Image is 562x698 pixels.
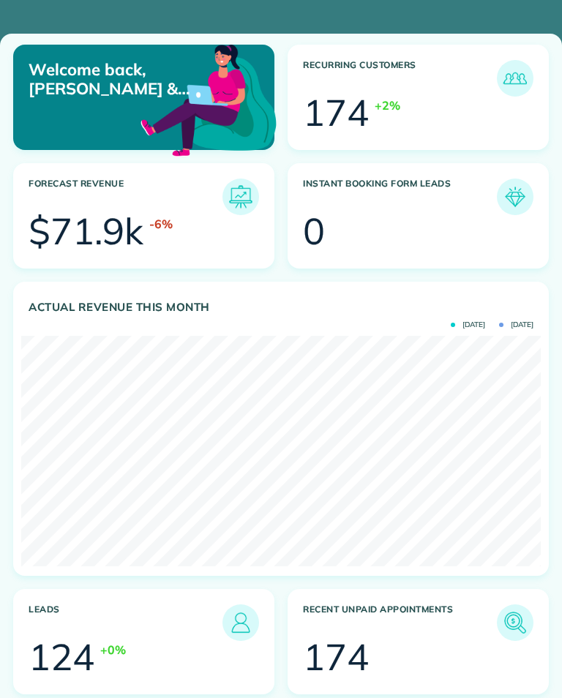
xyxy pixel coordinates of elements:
[29,639,94,675] div: 124
[303,213,325,249] div: 0
[29,604,222,641] h3: Leads
[499,321,533,329] span: [DATE]
[303,60,497,97] h3: Recurring Customers
[226,182,255,211] img: icon_forecast_revenue-8c13a41c7ed35a8dcfafea3cbb826a0462acb37728057bba2d056411b612bbbe.png
[149,215,173,233] div: -6%
[29,60,190,99] p: Welcome back, [PERSON_NAME] & [PERSON_NAME]!
[29,213,143,249] div: $71.9k
[29,301,533,314] h3: Actual Revenue this month
[29,179,222,215] h3: Forecast Revenue
[501,182,530,211] img: icon_form_leads-04211a6a04a5b2264e4ee56bc0799ec3eb69b7e499cbb523a139df1d13a81ae0.png
[303,94,369,131] div: 174
[451,321,485,329] span: [DATE]
[501,64,530,93] img: icon_recurring_customers-cf858462ba22bcd05b5a5880d41d6543d210077de5bb9ebc9590e49fd87d84ed.png
[303,604,497,641] h3: Recent unpaid appointments
[303,639,369,675] div: 174
[501,608,530,637] img: icon_unpaid_appointments-47b8ce3997adf2238b356f14209ab4cced10bd1f174958f3ca8f1d0dd7fffeee.png
[138,28,280,170] img: dashboard_welcome-42a62b7d889689a78055ac9021e634bf52bae3f8056760290aed330b23ab8690.png
[226,608,255,637] img: icon_leads-1bed01f49abd5b7fead27621c3d59655bb73ed531f8eeb49469d10e621d6b896.png
[303,179,497,215] h3: Instant Booking Form Leads
[375,97,400,114] div: +2%
[100,641,126,658] div: +0%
